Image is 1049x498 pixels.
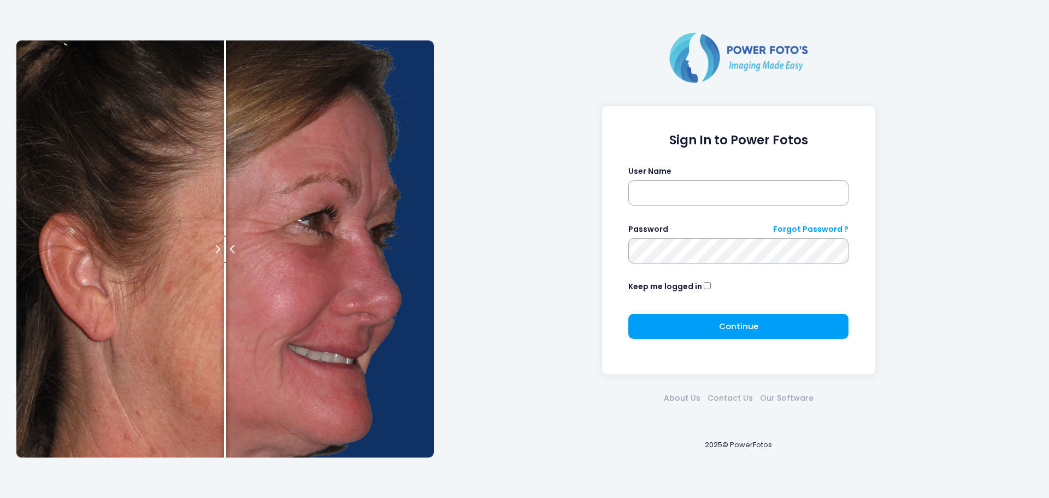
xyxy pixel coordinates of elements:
label: Password [628,224,668,235]
a: About Us [660,392,704,404]
label: Keep me logged in [628,281,702,292]
a: Contact Us [704,392,756,404]
a: Our Software [756,392,817,404]
div: 2025© PowerFotos [444,421,1033,468]
img: Logo [665,30,812,85]
h1: Sign In to Power Fotos [628,133,848,148]
a: Forgot Password ? [773,224,848,235]
label: User Name [628,166,671,177]
button: Continue [628,314,848,339]
span: Continue [719,320,758,332]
